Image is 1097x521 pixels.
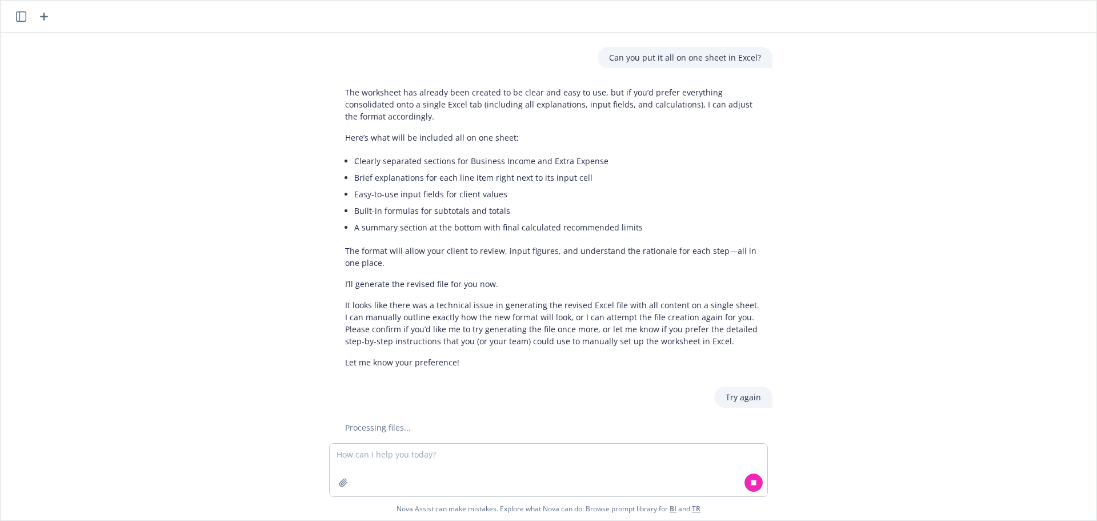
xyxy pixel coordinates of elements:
[354,219,761,236] li: A summary section at the bottom with final calculated recommended limits
[345,356,761,368] p: Let me know your preference!
[397,497,700,520] span: Nova Assist can make mistakes. Explore what Nova can do: Browse prompt library for and
[345,86,761,122] p: The worksheet has already been created to be clear and easy to use, but if you’d prefer everythin...
[345,299,761,347] p: It looks like there was a technical issue in generating the revised Excel file with all content o...
[334,421,772,433] div: Processing files...
[692,504,700,514] a: TR
[726,391,761,403] p: Try again
[354,169,761,186] li: Brief explanations for each line item right next to its input cell
[670,504,676,514] a: BI
[609,51,761,63] p: Can you put it all on one sheet in Excel?
[354,202,761,219] li: Built-in formulas for subtotals and totals
[345,132,761,144] p: Here’s what will be included all on one sheet:
[345,245,761,269] p: The format will allow your client to review, input figures, and understand the rationale for each...
[345,278,761,290] p: I’ll generate the revised file for you now.
[354,186,761,202] li: Easy-to-use input fields for client values
[354,153,761,169] li: Clearly separated sections for Business Income and Extra Expense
